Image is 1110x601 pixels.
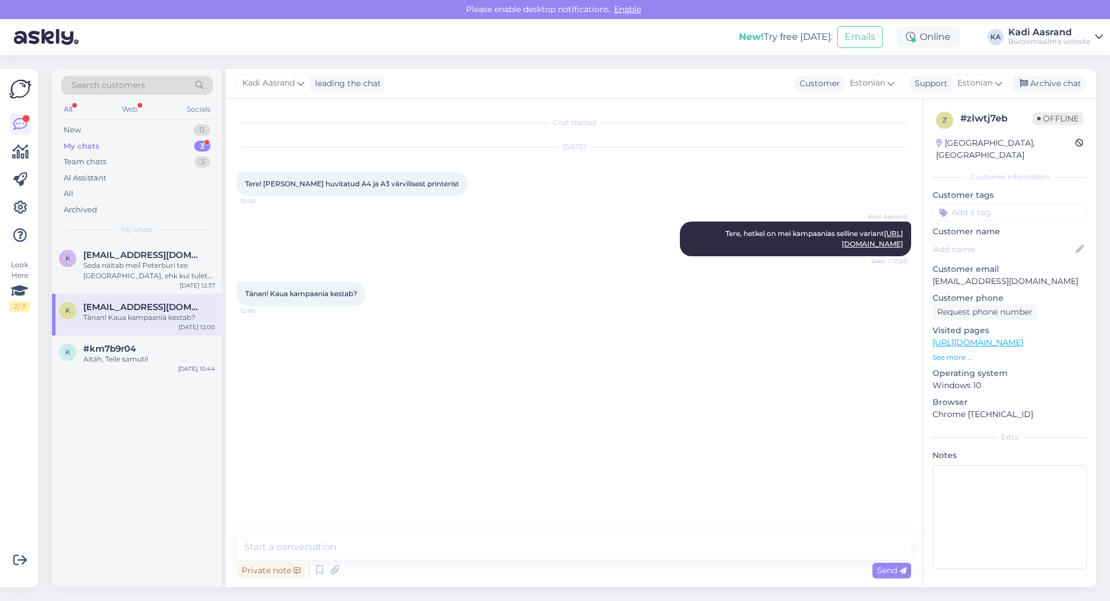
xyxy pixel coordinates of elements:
[83,312,215,323] div: Tänan! Kaua kampaania kestab?
[245,179,459,188] span: Tere! [PERSON_NAME] huvitatud A4 ja A3 värvilisest printerist
[933,449,1087,462] p: Notes
[240,197,284,205] span: 10:50
[179,323,215,331] div: [DATE] 12:00
[877,565,906,576] span: Send
[933,337,1023,348] a: [URL][DOMAIN_NAME]
[739,30,832,44] div: Try free [DATE]:
[933,408,1087,421] p: Chrome [TECHNICAL_ID]
[739,31,764,42] b: New!
[310,78,381,90] div: leading the chat
[1033,112,1083,125] span: Offline
[237,142,911,152] div: [DATE]
[9,301,30,312] div: 2 / 3
[64,172,106,184] div: AI Assistant
[83,260,215,281] div: Seda näitab meil Peterburi tee [GEOGRAPHIC_DATA], ehk kui tulete kauplusesse ning küsite seda too...
[910,78,948,90] div: Support
[65,348,71,356] span: k
[237,563,305,578] div: Private note
[240,307,284,315] span: 12:00
[933,172,1087,182] div: Customer information
[933,379,1087,392] p: Windows 10
[64,188,73,200] div: All
[942,116,947,124] span: z
[64,204,97,216] div: Archived
[83,250,203,260] span: krissikene@gmail.com
[184,102,213,117] div: Socials
[933,325,1087,337] p: Visited pages
[194,124,210,136] div: 0
[933,204,1087,221] input: Add a tag
[837,26,883,48] button: Emails
[1013,76,1086,91] div: Archive chat
[933,304,1037,320] div: Request phone number
[65,306,71,315] span: k
[245,289,357,298] span: Tänan! Kaua kampaania kestab?
[242,77,295,90] span: Kadi Aasrand
[121,224,153,235] span: My chats
[1008,28,1103,46] a: Kadi AasrandBüroomaailm's website
[83,344,136,354] span: #km7b9r04
[72,79,145,91] span: Search customers
[9,260,30,312] div: Look Here
[83,354,215,364] div: Aitäh, Teile samuti!
[864,212,908,221] span: Kadi Aasrand
[933,275,1087,287] p: [EMAIL_ADDRESS][DOMAIN_NAME]
[180,281,215,290] div: [DATE] 12:37
[933,396,1087,408] p: Browser
[960,112,1033,126] div: # zlwtj7eb
[194,141,210,152] div: 3
[9,78,31,100] img: Askly Logo
[65,254,71,263] span: k
[1008,37,1090,46] div: Büroomaailm's website
[936,137,1075,161] div: [GEOGRAPHIC_DATA], [GEOGRAPHIC_DATA]
[864,257,908,266] span: Seen ✓ 11:00
[933,189,1087,201] p: Customer tags
[933,352,1087,363] p: See more ...
[610,4,645,14] span: Enable
[195,156,210,168] div: 3
[64,124,81,136] div: New
[64,156,106,168] div: Team chats
[933,243,1074,256] input: Add name
[933,226,1087,238] p: Customer name
[933,292,1087,304] p: Customer phone
[726,229,903,248] span: Tere, hetkel on mei kampaanias selline variant
[237,117,911,128] div: Chat started
[933,367,1087,379] p: Operating system
[957,77,993,90] span: Estonian
[933,263,1087,275] p: Customer email
[83,302,203,312] span: kersti@maastikuarhitekt.ee
[178,364,215,373] div: [DATE] 10:44
[897,27,960,47] div: Online
[987,29,1004,45] div: KA
[933,432,1087,443] div: Extra
[120,102,140,117] div: Web
[61,102,75,117] div: All
[795,78,840,90] div: Customer
[64,141,99,152] div: My chats
[1008,28,1090,37] div: Kadi Aasrand
[850,77,885,90] span: Estonian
